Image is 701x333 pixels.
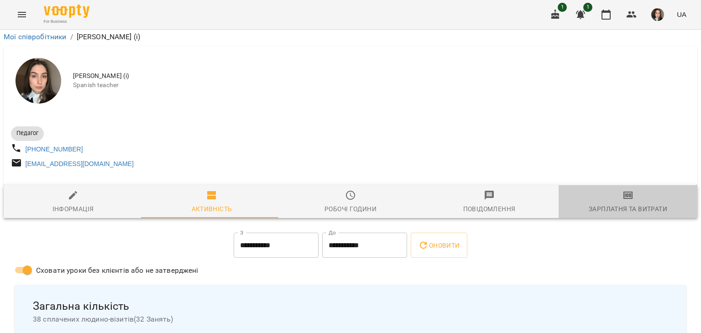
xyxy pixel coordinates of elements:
[558,3,567,12] span: 1
[677,10,686,19] span: UA
[418,240,460,251] span: Оновити
[70,31,73,42] li: /
[192,203,232,214] div: Активність
[651,8,664,21] img: 44d3d6facc12e0fb6bd7f330c78647dd.jfif
[36,265,199,276] span: Сховати уроки без клієнтів або не затверджені
[16,58,61,104] img: Грицюк Анна Андріївна (і)
[4,31,697,42] nav: breadcrumb
[589,203,667,214] div: Зарплатня та Витрати
[73,72,690,81] span: [PERSON_NAME] (і)
[11,4,33,26] button: Menu
[11,129,44,137] span: Педагог
[673,6,690,23] button: UA
[463,203,516,214] div: Повідомлення
[44,5,89,18] img: Voopty Logo
[73,81,690,90] span: Spanish teacher
[33,299,668,313] span: Загальна кількість
[411,233,467,258] button: Оновити
[4,32,67,41] a: Мої співробітники
[583,3,592,12] span: 1
[77,31,141,42] p: [PERSON_NAME] (і)
[44,19,89,25] span: For Business
[33,314,668,325] span: 38 сплачених людино-візитів ( 32 Занять )
[26,160,134,167] a: [EMAIL_ADDRESS][DOMAIN_NAME]
[52,203,94,214] div: Інформація
[26,146,83,153] a: [PHONE_NUMBER]
[324,203,377,214] div: Робочі години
